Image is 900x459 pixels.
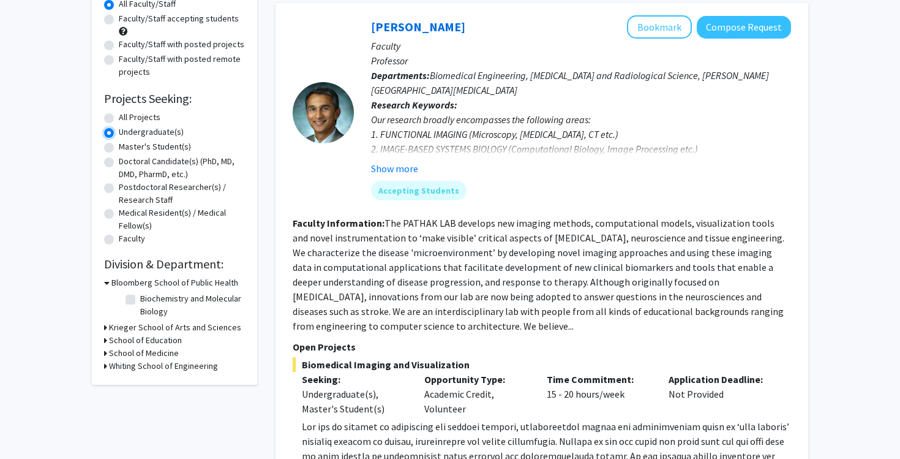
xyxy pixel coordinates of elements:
[119,140,191,153] label: Master's Student(s)
[302,387,406,416] div: Undergraduate(s), Master's Student(s)
[119,53,245,78] label: Faculty/Staff with posted remote projects
[104,91,245,106] h2: Projects Seeking:
[371,53,791,68] p: Professor
[415,372,538,416] div: Academic Credit, Volunteer
[371,69,430,82] b: Departments:
[104,257,245,271] h2: Division & Department:
[669,372,773,387] p: Application Deadline:
[293,217,384,229] b: Faculty Information:
[627,15,692,39] button: Add Arvind Pathak to Bookmarks
[140,292,242,318] label: Biochemistry and Molecular Biology
[119,126,184,138] label: Undergraduate(s)
[302,372,406,387] p: Seeking:
[371,39,791,53] p: Faculty
[119,155,245,181] label: Doctoral Candidate(s) (PhD, MD, DMD, PharmD, etc.)
[119,181,245,207] label: Postdoctoral Researcher(s) / Research Staff
[119,38,244,51] label: Faculty/Staff with posted projects
[538,372,660,416] div: 15 - 20 hours/week
[119,232,145,245] label: Faculty
[371,99,457,111] b: Research Keywords:
[109,321,241,334] h3: Krieger School of Arts and Sciences
[119,207,245,232] label: Medical Resident(s) / Medical Fellow(s)
[293,357,791,372] span: Biomedical Imaging and Visualization
[371,181,467,200] mat-chip: Accepting Students
[111,276,238,289] h3: Bloomberg School of Public Health
[659,372,782,416] div: Not Provided
[371,19,465,34] a: [PERSON_NAME]
[109,360,218,373] h3: Whiting School of Engineering
[293,217,784,332] fg-read-more: The PATHAK LAB develops new imaging methods, computational models, visualization tools and novel ...
[697,16,791,39] button: Compose Request to Arvind Pathak
[119,111,160,124] label: All Projects
[371,69,769,96] span: Biomedical Engineering, [MEDICAL_DATA] and Radiological Science, [PERSON_NAME][GEOGRAPHIC_DATA][M...
[293,340,791,354] p: Open Projects
[424,372,528,387] p: Opportunity Type:
[109,334,182,347] h3: School of Education
[9,404,52,450] iframe: Chat
[109,347,179,360] h3: School of Medicine
[371,112,791,186] div: Our research broadly encompasses the following areas: 1. FUNCTIONAL IMAGING (Microscopy, [MEDICAL...
[119,12,239,25] label: Faculty/Staff accepting students
[371,161,418,176] button: Show more
[547,372,651,387] p: Time Commitment:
